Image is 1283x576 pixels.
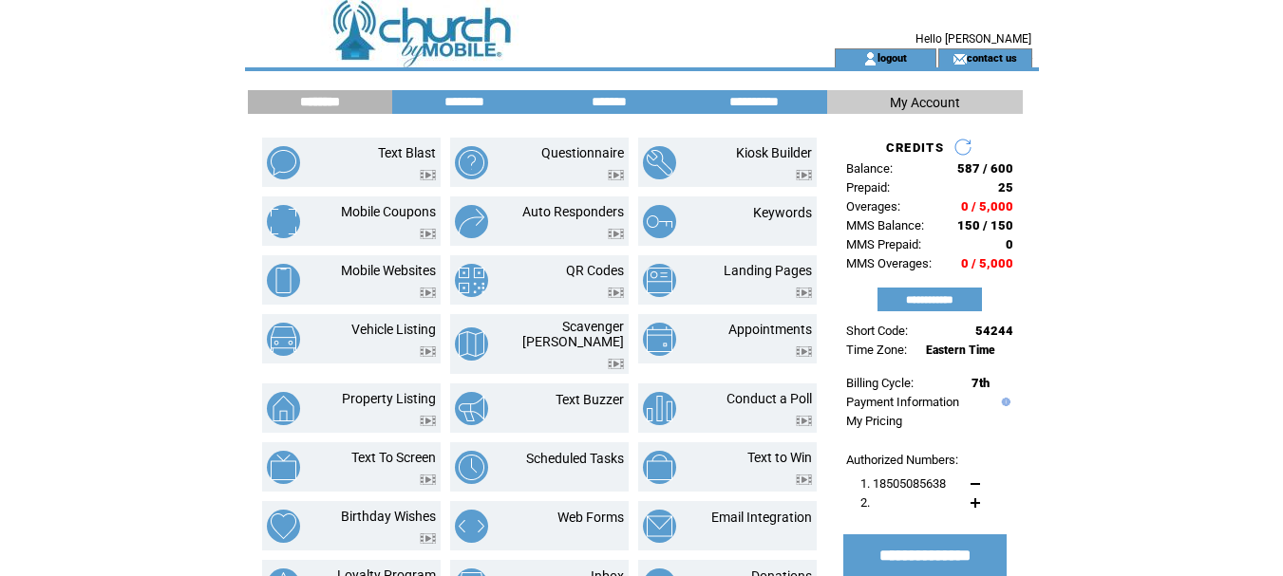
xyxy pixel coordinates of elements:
img: text-blast.png [267,146,300,179]
img: vehicle-listing.png [267,323,300,356]
img: account_icon.gif [863,51,877,66]
a: Property Listing [342,391,436,406]
img: mobile-coupons.png [267,205,300,238]
a: Appointments [728,322,812,337]
a: Text to Win [747,450,812,465]
img: conduct-a-poll.png [643,392,676,425]
span: 0 / 5,000 [961,199,1013,214]
a: Web Forms [557,510,624,525]
span: 25 [998,180,1013,195]
img: scavenger-hunt.png [455,327,488,361]
img: text-to-screen.png [267,451,300,484]
img: video.png [796,288,812,298]
img: video.png [420,229,436,239]
img: birthday-wishes.png [267,510,300,543]
span: MMS Prepaid: [846,237,921,251]
img: qr-codes.png [455,264,488,297]
img: text-buzzer.png [455,392,488,425]
a: Text To Screen [351,450,436,465]
a: Mobile Coupons [341,204,436,219]
img: property-listing.png [267,392,300,425]
span: 587 / 600 [957,161,1013,176]
span: 0 [1006,237,1013,251]
img: video.png [608,229,624,239]
a: logout [877,51,907,64]
img: contact_us_icon.gif [953,51,967,66]
a: QR Codes [566,263,624,278]
a: Keywords [753,205,812,220]
a: Kiosk Builder [736,145,812,160]
span: Time Zone: [846,343,907,357]
span: Overages: [846,199,900,214]
a: Auto Responders [522,204,624,219]
img: video.png [420,416,436,426]
a: Mobile Websites [341,263,436,278]
a: Questionnaire [541,145,624,160]
a: Scavenger [PERSON_NAME] [522,319,624,349]
a: Landing Pages [724,263,812,278]
img: video.png [420,533,436,544]
span: MMS Overages: [846,256,932,270]
a: Payment Information [846,395,959,409]
img: video.png [796,170,812,180]
img: video.png [796,346,812,357]
img: landing-pages.png [643,264,676,297]
img: video.png [420,346,436,357]
img: scheduled-tasks.png [455,451,488,484]
span: Eastern Time [926,344,995,357]
img: video.png [420,288,436,298]
img: questionnaire.png [455,146,488,179]
span: Short Code: [846,324,908,338]
span: My Account [890,95,960,110]
img: video.png [420,474,436,485]
span: 150 / 150 [957,218,1013,232]
img: text-to-win.png [643,451,676,484]
img: video.png [608,359,624,369]
span: Prepaid: [846,180,890,195]
img: appointments.png [643,323,676,356]
img: video.png [608,170,624,180]
span: 2. [860,495,870,510]
img: keywords.png [643,205,676,238]
span: 0 / 5,000 [961,256,1013,270]
a: Text Blast [378,145,436,160]
span: MMS Balance: [846,218,924,232]
a: Email Integration [711,510,812,525]
span: CREDITS [886,140,944,155]
span: Balance: [846,161,893,176]
span: Authorized Numbers: [846,453,958,467]
img: email-integration.png [643,510,676,543]
a: My Pricing [846,414,902,428]
a: Conduct a Poll [726,391,812,406]
span: Hello [PERSON_NAME] [915,32,1031,46]
img: mobile-websites.png [267,264,300,297]
a: Vehicle Listing [351,322,436,337]
img: video.png [796,416,812,426]
span: 1. 18505085638 [860,476,946,491]
img: video.png [608,288,624,298]
span: Billing Cycle: [846,376,914,390]
a: Text Buzzer [556,392,624,407]
img: kiosk-builder.png [643,146,676,179]
img: video.png [796,474,812,485]
a: contact us [967,51,1017,64]
img: help.gif [997,398,1010,406]
a: Birthday Wishes [341,509,436,524]
span: 7th [972,376,990,390]
img: video.png [420,170,436,180]
img: web-forms.png [455,510,488,543]
a: Scheduled Tasks [526,451,624,466]
img: auto-responders.png [455,205,488,238]
span: 54244 [975,324,1013,338]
